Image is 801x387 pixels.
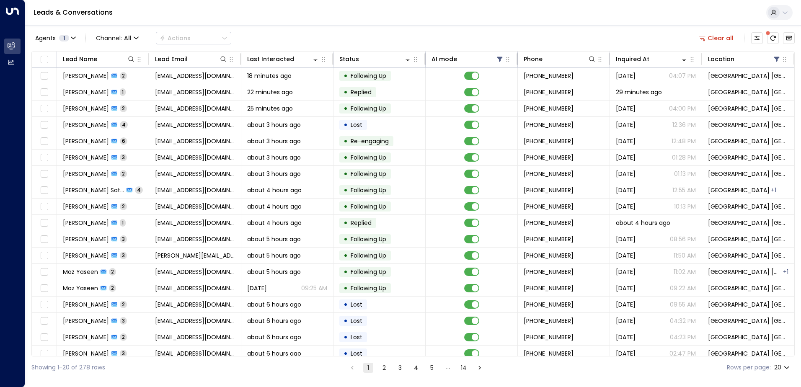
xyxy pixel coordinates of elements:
[670,317,696,325] p: 04:32 PM
[39,185,49,196] span: Toggle select row
[351,202,386,211] span: Following Up
[247,121,301,129] span: about 3 hours ago
[411,363,421,373] button: Go to page 4
[672,137,696,145] p: 12:48 PM
[524,186,574,194] span: +447565704411
[616,186,636,194] span: Sep 14, 2025
[247,104,293,113] span: 25 minutes ago
[59,35,69,41] span: 1
[156,32,231,44] div: Button group with a nested menu
[109,284,116,292] span: 2
[616,137,636,145] span: Aug 01, 2025
[247,300,301,309] span: about 6 hours ago
[616,72,636,80] span: Yesterday
[63,104,109,113] span: April Kennedy
[351,317,362,325] span: Lost
[120,121,128,128] span: 4
[344,199,348,214] div: •
[351,284,386,292] span: Following Up
[344,118,348,132] div: •
[120,154,127,161] span: 3
[120,317,127,324] span: 3
[39,71,49,81] span: Toggle select row
[432,54,457,64] div: AI mode
[616,54,688,64] div: Inquired At
[344,69,348,83] div: •
[93,32,142,44] button: Channel:All
[39,283,49,294] span: Toggle select row
[351,186,386,194] span: Following Up
[63,235,109,243] span: Stacey Brown
[39,136,49,147] span: Toggle select row
[155,137,235,145] span: h4helen@hotmail.co.uk
[708,235,788,243] span: Space Station Castle Bromwich
[155,153,235,162] span: Dream2creativity@outlook.com
[524,137,574,145] span: +447961140901
[672,121,696,129] p: 12:36 PM
[670,300,696,309] p: 09:55 AM
[155,219,235,227] span: rohanlonpro@aol.com
[63,251,109,260] span: Shamem Khalid
[344,314,348,328] div: •
[708,121,788,129] span: Space Station Castle Bromwich
[616,170,636,178] span: Yesterday
[351,333,362,341] span: Lost
[155,349,235,358] span: Harrydon.12@hotmail.com
[160,34,191,42] div: Actions
[39,169,49,179] span: Toggle select row
[339,54,359,64] div: Status
[344,150,348,165] div: •
[63,54,97,64] div: Lead Name
[247,317,301,325] span: about 6 hours ago
[120,137,127,144] span: 6
[155,88,235,96] span: hotned2016@gmail.com
[708,88,788,96] span: Space Station Castle Bromwich
[669,349,696,358] p: 02:47 PM
[351,153,386,162] span: Following Up
[708,54,781,64] div: Location
[674,170,696,178] p: 01:13 PM
[351,219,372,227] span: Replied
[672,186,696,194] p: 12:55 AM
[670,333,696,341] p: 04:23 PM
[344,134,348,148] div: •
[524,121,574,129] span: +447350685944
[247,251,301,260] span: about 5 hours ago
[708,54,734,64] div: Location
[63,153,109,162] span: Charles Wootton
[155,284,235,292] span: Mhenaz@aol.com
[351,104,386,113] span: Following Up
[120,333,127,341] span: 2
[344,183,348,197] div: •
[344,346,348,361] div: •
[669,104,696,113] p: 04:00 PM
[351,251,386,260] span: Following Up
[247,153,301,162] span: about 3 hours ago
[363,363,373,373] button: page 1
[524,72,574,80] span: +447983872967
[39,234,49,245] span: Toggle select row
[35,35,56,41] span: Agents
[124,35,132,41] span: All
[524,219,574,227] span: +447976215993
[39,201,49,212] span: Toggle select row
[63,186,124,194] span: Arun Vaithiyalingam Sathiyaseelan
[31,32,79,44] button: Agents1
[247,170,301,178] span: about 3 hours ago
[774,361,791,374] div: 20
[379,363,389,373] button: Go to page 2
[783,268,788,276] div: Space Station Handsworth
[783,32,795,44] button: Archived Leads
[344,297,348,312] div: •
[616,104,636,113] span: Yesterday
[459,363,469,373] button: Go to page 14
[670,235,696,243] p: 08:56 PM
[524,251,574,260] span: +447796031464
[247,235,301,243] span: about 5 hours ago
[475,363,485,373] button: Go to next page
[155,186,235,194] span: aroonrock@gmail.com
[39,299,49,310] span: Toggle select row
[120,88,126,95] span: 1
[767,32,779,44] span: There are new threads available. Refresh the grid to view the latest updates.
[347,362,485,373] nav: pagination navigation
